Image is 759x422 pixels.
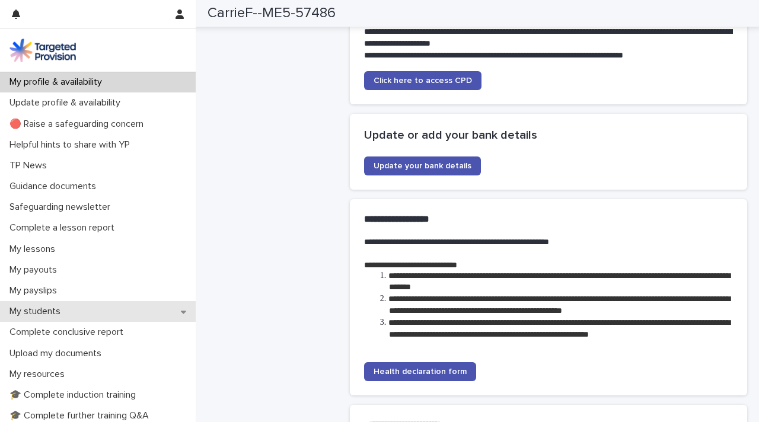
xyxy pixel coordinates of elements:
p: Helpful hints to share with YP [5,139,139,151]
span: Click here to access CPD [374,76,472,85]
p: My profile & availability [5,76,111,88]
a: Update your bank details [364,156,481,175]
p: Complete conclusive report [5,327,133,338]
p: 🎓 Complete induction training [5,389,145,401]
p: Guidance documents [5,181,106,192]
p: Update profile & availability [5,97,130,108]
p: My students [5,306,70,317]
p: TP News [5,160,56,171]
a: Click here to access CPD [364,71,481,90]
p: My payouts [5,264,66,276]
p: Complete a lesson report [5,222,124,234]
p: My resources [5,369,74,380]
h2: Update or add your bank details [364,128,734,142]
p: 🔴 Raise a safeguarding concern [5,119,153,130]
span: Update your bank details [374,162,471,170]
p: Upload my documents [5,348,111,359]
p: My payslips [5,285,66,296]
span: Health declaration form [374,367,467,376]
p: Safeguarding newsletter [5,202,120,213]
p: My lessons [5,244,65,255]
a: Health declaration form [364,362,476,381]
img: M5nRWzHhSzIhMunXDL62 [9,39,76,62]
p: 🎓 Complete further training Q&A [5,410,158,421]
h2: CarrieF--ME5-57486 [208,5,336,22]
